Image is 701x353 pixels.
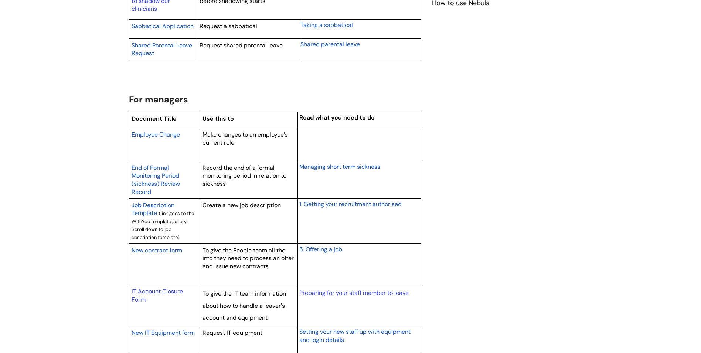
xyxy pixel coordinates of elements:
[299,327,411,344] a: Setting your new staff up with equipment and login details
[299,162,380,171] a: Managing short term sickness
[132,201,174,217] span: Job Description Template
[132,246,182,254] span: New contract form
[299,328,411,344] span: Setting your new staff up with equipment and login details
[299,114,375,121] span: Read what you need to do
[132,288,183,303] a: IT Account Closure Form
[299,163,380,171] span: Managing short term sickness
[132,329,195,337] span: New IT Equipment form
[132,328,195,337] a: New IT Equipment form
[299,199,402,208] a: 1. Getting your recruitment authorised
[132,41,192,58] a: Shared Parental Leave Request
[203,164,286,188] span: Record the end of a formal monitoring period in relation to sickness
[200,22,257,30] span: Request a sabbatical
[132,163,180,196] a: End of Formal Monitoring Period (sickness) Review Record
[203,246,294,270] span: To give the People team all the info they need to process an offer and issue new contracts
[132,22,194,30] span: Sabbatical Application
[203,201,281,209] span: Create a new job description
[132,115,177,122] span: Document Title
[132,201,174,218] a: Job Description Template
[132,130,180,139] a: Employee Change
[300,40,360,48] a: Shared parental leave
[299,245,342,253] span: 5. Offering a job
[203,131,287,147] span: Make changes to an employee’s current role
[132,21,194,30] a: Sabbatical Application
[132,131,180,138] span: Employee Change
[300,20,353,29] a: Taking a sabbatical
[203,115,234,122] span: Use this to
[200,41,283,49] span: Request shared parental leave
[299,245,342,253] a: 5. Offering a job
[203,290,286,322] span: To give the IT team information about how to handle a leaver's account and equipment
[300,21,353,29] span: Taking a sabbatical
[132,41,192,57] span: Shared Parental Leave Request
[299,200,402,208] span: 1. Getting your recruitment authorised
[299,289,409,297] a: Preparing for your staff member to leave
[132,246,182,255] a: New contract form
[129,94,188,105] span: For managers
[132,164,180,196] span: End of Formal Monitoring Period (sickness) Review Record
[132,210,194,241] span: (link goes to the WithYou template gallery. Scroll down to job description template)
[203,329,262,337] span: Request IT equipment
